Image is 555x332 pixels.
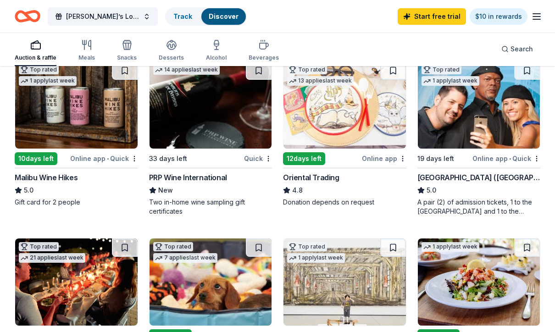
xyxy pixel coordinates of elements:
[15,36,56,66] button: Auction & raffle
[150,61,272,149] img: Image for PRP Wine International
[283,172,339,183] div: Oriental Trading
[249,36,279,66] button: Beverages
[206,54,227,61] div: Alcohol
[418,238,540,326] img: Image for Cameron Mitchell Restaurants
[149,198,272,216] div: Two in-home wine sampling gift certificates
[249,54,279,61] div: Beverages
[417,172,541,183] div: [GEOGRAPHIC_DATA] ([GEOGRAPHIC_DATA])
[15,172,78,183] div: Malibu Wine Hikes
[287,253,345,263] div: 1 apply last week
[494,40,540,58] button: Search
[287,65,327,74] div: Top rated
[15,238,138,326] img: Image for CookinGenie
[472,153,540,164] div: Online app Quick
[15,61,138,149] img: Image for Malibu Wine Hikes
[417,153,454,164] div: 19 days left
[283,61,406,207] a: Image for Oriental TradingTop rated13 applieslast week12days leftOnline appOriental Trading4.8Don...
[287,76,354,86] div: 13 applies last week
[283,198,406,207] div: Donation depends on request
[173,12,192,20] a: Track
[422,242,479,252] div: 1 apply last week
[159,36,184,66] button: Desserts
[149,172,227,183] div: PRP Wine International
[417,198,541,216] div: A pair (2) of admission tickets, 1 to the [GEOGRAPHIC_DATA] and 1 to the [GEOGRAPHIC_DATA]
[427,185,436,196] span: 5.0
[78,36,95,66] button: Meals
[153,253,217,263] div: 7 applies last week
[19,65,59,74] div: Top rated
[283,61,406,149] img: Image for Oriental Trading
[153,65,220,75] div: 14 applies last week
[48,7,158,26] button: [PERSON_NAME]’s Love [PERSON_NAME] for Life Fall Fundraiser
[66,11,139,22] span: [PERSON_NAME]’s Love [PERSON_NAME] for Life Fall Fundraiser
[78,54,95,61] div: Meals
[287,242,327,251] div: Top rated
[158,185,173,196] span: New
[398,8,466,25] a: Start free trial
[19,242,59,251] div: Top rated
[15,152,57,165] div: 10 days left
[422,65,461,74] div: Top rated
[418,61,540,149] img: Image for Hollywood Wax Museum (Hollywood)
[15,6,40,27] a: Home
[24,185,33,196] span: 5.0
[422,76,479,86] div: 1 apply last week
[470,8,527,25] a: $10 in rewards
[149,153,187,164] div: 33 days left
[19,253,85,263] div: 21 applies last week
[509,155,511,162] span: •
[153,242,193,251] div: Top rated
[117,54,137,61] div: Snacks
[206,36,227,66] button: Alcohol
[150,238,272,326] img: Image for BarkBox
[159,54,184,61] div: Desserts
[70,153,138,164] div: Online app Quick
[117,36,137,66] button: Snacks
[15,54,56,61] div: Auction & raffle
[362,153,406,164] div: Online app
[283,238,406,326] img: Image for The Broad
[209,12,239,20] a: Discover
[15,198,138,207] div: Gift card for 2 people
[417,61,541,216] a: Image for Hollywood Wax Museum (Hollywood)Top rated1 applylast week19 days leftOnline app•Quick[G...
[15,61,138,207] a: Image for Malibu Wine HikesTop rated1 applylast week10days leftOnline app•QuickMalibu Wine Hikes5...
[511,44,533,55] span: Search
[283,152,325,165] div: 12 days left
[107,155,109,162] span: •
[292,185,303,196] span: 4.8
[244,153,272,164] div: Quick
[165,7,247,26] button: TrackDiscover
[19,76,77,86] div: 1 apply last week
[149,61,272,216] a: Image for PRP Wine International14 applieslast week33 days leftQuickPRP Wine InternationalNewTwo ...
